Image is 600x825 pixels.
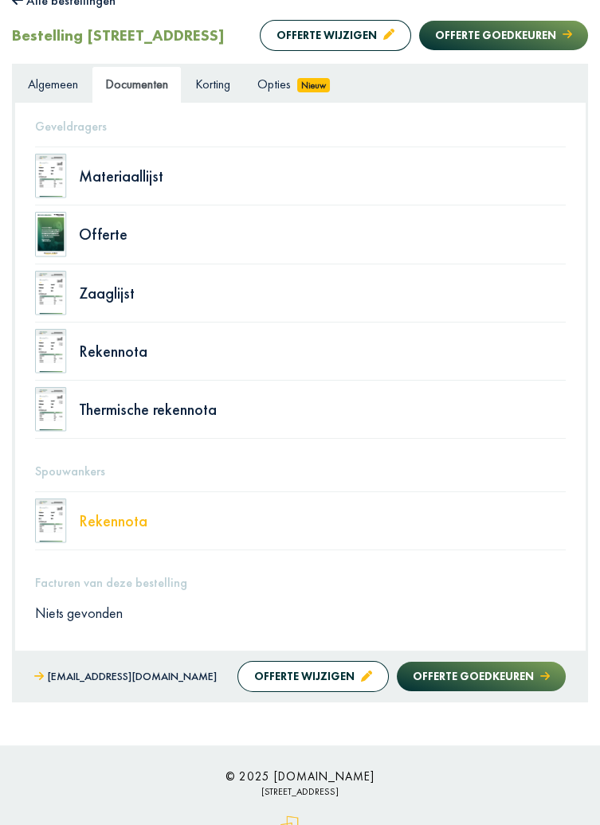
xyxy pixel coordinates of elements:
img: doc [35,499,67,543]
h5: Spouwankers [35,463,566,479]
div: Materiaallijst [79,168,566,184]
a: [EMAIL_ADDRESS][DOMAIN_NAME] [34,667,217,686]
button: Offerte goedkeuren [397,662,566,691]
div: Zaaglijst [79,285,566,301]
ul: Tabs [14,66,586,103]
span: Documenten [105,76,168,92]
img: doc [35,271,67,315]
img: doc [35,154,67,198]
h5: Geveldragers [35,119,566,134]
button: Offerte wijzigen [260,20,411,51]
span: Nieuw [297,78,330,92]
button: Offerte goedkeuren [419,21,588,50]
img: doc [35,212,67,256]
span: Korting [195,76,230,92]
h2: Bestelling [STREET_ADDRESS] [12,25,225,45]
div: Rekennota [79,513,566,529]
div: Thermische rekennota [79,401,566,417]
span: Algemeen [28,76,78,92]
span: Opties [257,76,291,92]
img: doc [35,329,67,373]
img: doc [35,387,67,432]
p: [STREET_ADDRESS] [12,784,588,801]
div: Niets gevonden [23,604,578,622]
button: Offerte wijzigen [237,661,389,692]
div: Offerte [79,226,566,242]
div: Rekennota [79,343,566,359]
h6: © 2025 [DOMAIN_NAME] [12,769,588,784]
h5: Facturen van deze bestelling [35,575,566,590]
